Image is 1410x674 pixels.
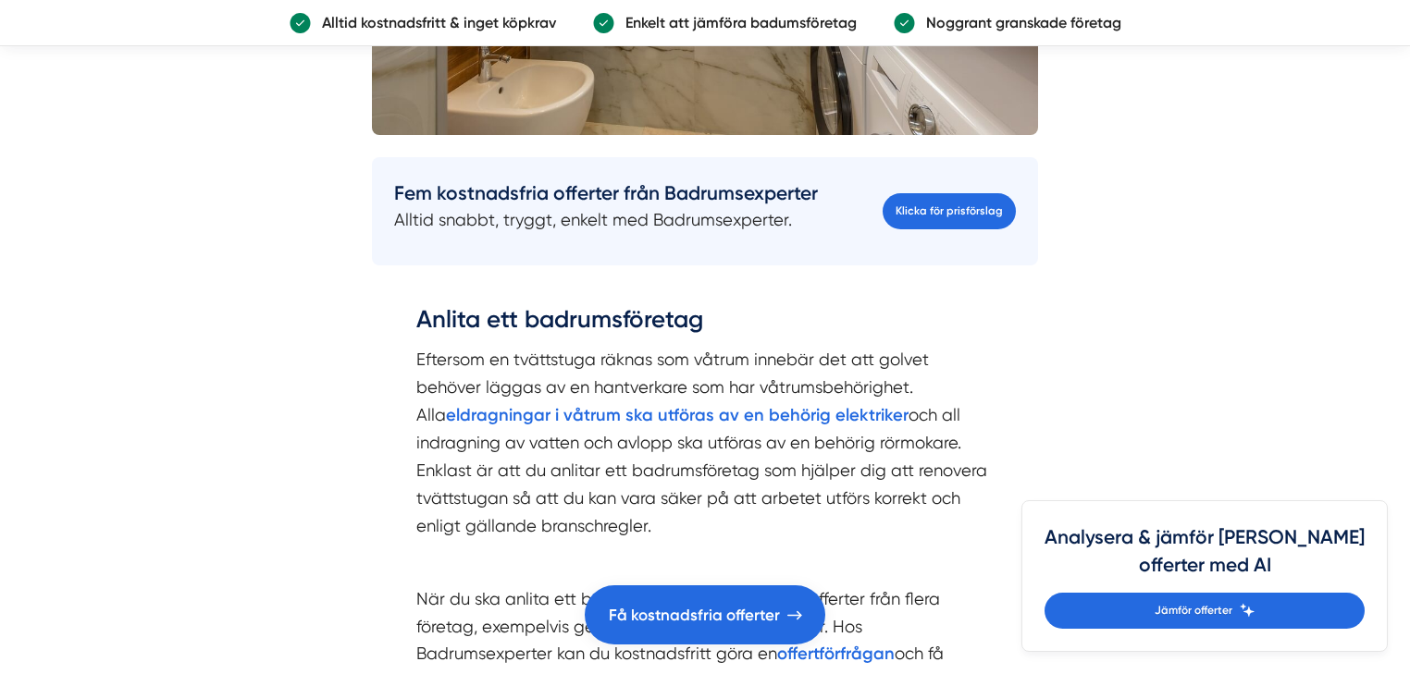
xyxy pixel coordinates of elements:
[777,643,895,663] a: offertförfrågan
[1045,523,1365,593] h4: Analysera & jämför [PERSON_NAME] offerter med AI
[915,11,1121,34] p: Noggrant granskade företag
[394,179,818,206] h4: Fem kostnadsfria offerter från Badrumsexperter
[609,603,780,628] span: Få kostnadsfria offerter
[883,193,1016,229] a: Klicka för prisförslag
[394,206,818,234] p: Alltid snabbt, tryggt, enkelt med Badrumsexperter.
[1155,602,1232,619] span: Jämför offerter
[777,643,895,664] strong: offertförfrågan
[416,346,994,539] p: Eftersom en tvättstuga räknas som våtrum innebär det att golvet behöver läggas av en hantverkare ...
[585,585,825,644] a: Få kostnadsfria offerter
[416,303,994,346] h3: Anlita ett badrumsföretag
[446,405,909,425] strong: eldragningar i våtrum ska utföras av en behörig elektriker
[1045,593,1365,629] a: Jämför offerter
[614,11,857,34] p: Enkelt att jämföra badumsföretag
[311,11,556,34] p: Alltid kostnadsfritt & inget köpkrav
[446,405,909,424] a: eldragningar i våtrum ska utföras av en behörig elektriker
